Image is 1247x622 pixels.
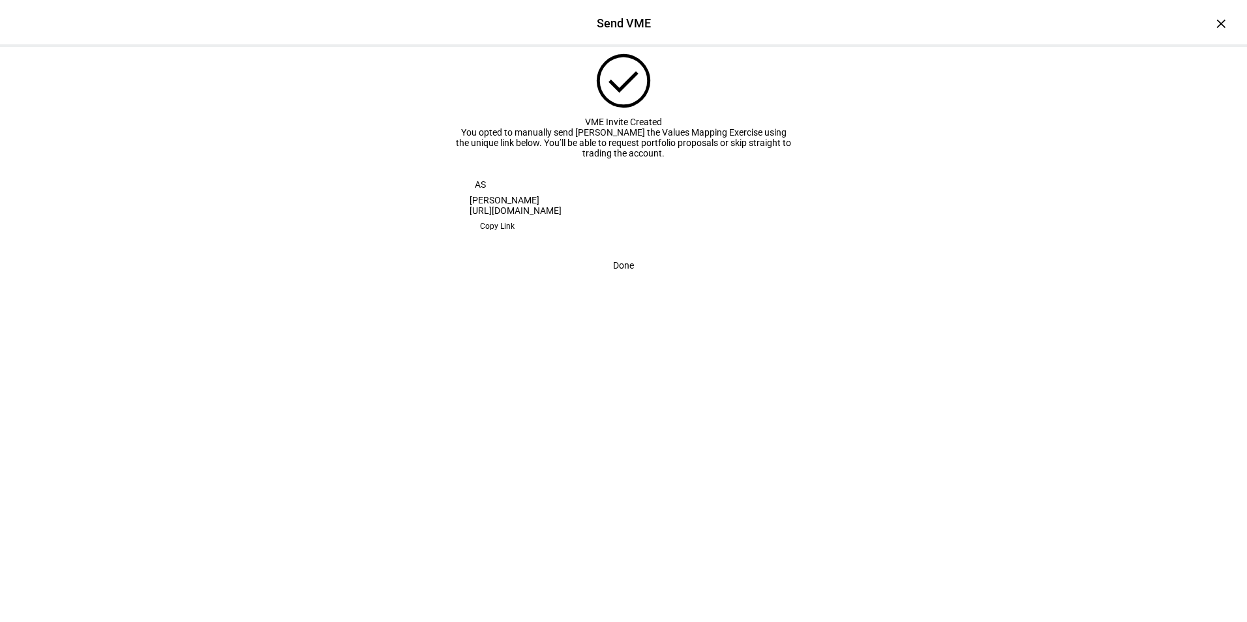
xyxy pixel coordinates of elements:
div: VME Invite Created [454,117,793,127]
div: You opted to manually send [PERSON_NAME] the Values Mapping Exercise using the unique link below.... [454,127,793,158]
button: Copy Link [470,216,525,237]
div: × [1210,13,1231,34]
mat-icon: check_circle [590,47,657,115]
span: Copy Link [480,216,515,237]
div: [URL][DOMAIN_NAME] [470,205,777,216]
span: Done [613,252,634,278]
div: AS [470,174,490,195]
div: [PERSON_NAME] [470,195,777,205]
button: Done [597,252,650,278]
